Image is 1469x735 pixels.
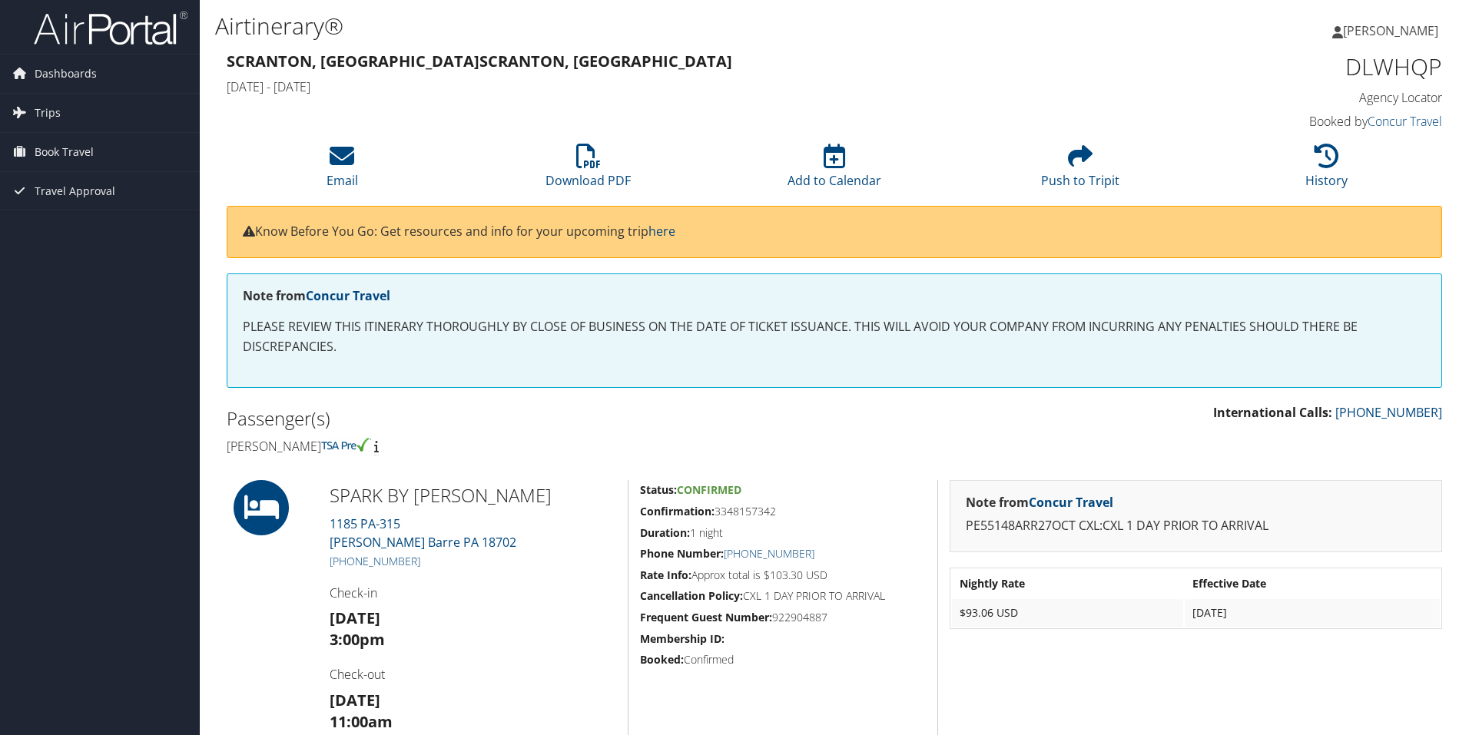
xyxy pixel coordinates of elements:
[330,608,380,628] strong: [DATE]
[306,287,390,304] a: Concur Travel
[1156,113,1442,130] h4: Booked by
[724,546,814,561] a: [PHONE_NUMBER]
[640,504,926,519] h5: 3348157342
[330,515,516,551] a: 1185 PA-315[PERSON_NAME] Barre PA 18702
[640,610,926,625] h5: 922904887
[227,51,732,71] strong: Scranton, [GEOGRAPHIC_DATA] Scranton, [GEOGRAPHIC_DATA]
[215,10,1041,42] h1: Airtinerary®
[227,78,1132,95] h4: [DATE] - [DATE]
[243,287,390,304] strong: Note from
[243,317,1426,356] p: PLEASE REVIEW THIS ITINERARY THOROUGHLY BY CLOSE OF BUSINESS ON THE DATE OF TICKET ISSUANCE. THIS...
[330,690,380,710] strong: [DATE]
[648,223,675,240] a: here
[640,546,724,561] strong: Phone Number:
[640,652,926,667] h5: Confirmed
[35,133,94,171] span: Book Travel
[243,222,1426,242] p: Know Before You Go: Get resources and info for your upcoming trip
[1213,404,1332,421] strong: International Calls:
[640,588,743,603] strong: Cancellation Policy:
[330,711,393,732] strong: 11:00am
[1368,113,1442,130] a: Concur Travel
[1343,22,1438,39] span: [PERSON_NAME]
[35,172,115,210] span: Travel Approval
[34,10,187,46] img: airportal-logo.png
[1185,599,1440,627] td: [DATE]
[640,568,691,582] strong: Rate Info:
[1156,51,1442,83] h1: DLWHQP
[327,152,358,189] a: Email
[788,152,881,189] a: Add to Calendar
[227,406,823,432] h2: Passenger(s)
[1029,494,1113,511] a: Concur Travel
[677,482,741,497] span: Confirmed
[952,570,1183,598] th: Nightly Rate
[1185,570,1440,598] th: Effective Date
[1305,152,1348,189] a: History
[640,631,725,646] strong: Membership ID:
[330,584,616,601] h4: Check-in
[952,599,1183,627] td: $93.06 USD
[966,494,1113,511] strong: Note from
[1041,152,1119,189] a: Push to Tripit
[330,554,420,568] a: [PHONE_NUMBER]
[640,504,715,518] strong: Confirmation:
[227,438,823,455] h4: [PERSON_NAME]
[640,652,684,667] strong: Booked:
[35,55,97,93] span: Dashboards
[1156,89,1442,106] h4: Agency Locator
[640,482,677,497] strong: Status:
[966,516,1426,536] p: PE55148ARR27OCT CXL:CXL 1 DAY PRIOR TO ARRIVAL
[640,525,926,541] h5: 1 night
[321,438,371,452] img: tsa-precheck.png
[545,152,631,189] a: Download PDF
[35,94,61,132] span: Trips
[640,525,690,540] strong: Duration:
[640,588,926,604] h5: CXL 1 DAY PRIOR TO ARRIVAL
[330,666,616,683] h4: Check-out
[640,610,772,624] strong: Frequent Guest Number:
[1335,404,1442,421] a: [PHONE_NUMBER]
[330,482,616,508] h2: SPARK BY [PERSON_NAME]
[640,568,926,583] h5: Approx total is $103.30 USD
[1332,8,1454,54] a: [PERSON_NAME]
[330,629,385,650] strong: 3:00pm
